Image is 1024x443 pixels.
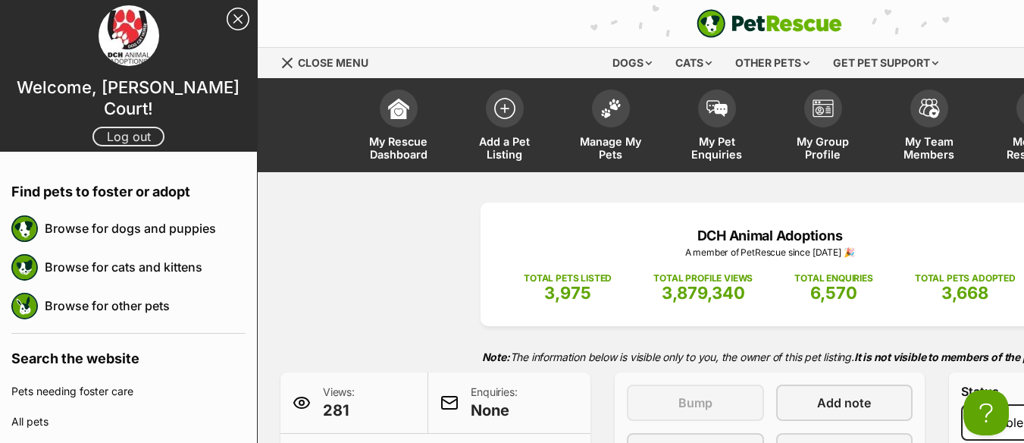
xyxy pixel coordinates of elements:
[813,99,834,118] img: group-profile-icon-3fa3cf56718a62981997c0bc7e787c4b2cf8bcc04b72c1350f741eb67cf2f40e.svg
[323,400,355,421] span: 281
[471,135,539,161] span: Add a Pet Listing
[558,82,664,172] a: Manage My Pets
[915,272,1016,285] p: TOTAL PETS ADOPTED
[577,135,645,161] span: Manage My Pets
[895,135,963,161] span: My Team Members
[11,293,38,319] img: petrescue logo
[919,99,940,118] img: team-members-icon-5396bd8760b3fe7c0b43da4ab00e1e3bb1a5d9ba89233759b79545d2d3fc5d0d.svg
[600,99,622,118] img: manage-my-pets-icon-02211641906a0b7f246fdf0571729dbe1e7629f14944591b6c1af311fb30b64b.svg
[627,385,764,421] button: Bump
[323,385,355,421] p: Views:
[11,376,246,407] a: Pets needing foster care
[346,82,452,172] a: My Rescue Dashboard
[794,272,872,285] p: TOTAL ENQUIRIES
[11,407,246,437] a: All pets
[11,254,38,281] img: petrescue logo
[683,135,751,161] span: My Pet Enquiries
[776,385,913,421] a: Add note
[544,283,591,303] span: 3,975
[810,283,857,303] span: 6,570
[45,212,246,244] a: Browse for dogs and puppies
[653,272,753,285] p: TOTAL PROFILE VIEWS
[678,394,712,412] span: Bump
[471,400,517,421] span: None
[45,251,246,283] a: Browse for cats and kittens
[725,48,820,78] div: Other pets
[365,135,433,161] span: My Rescue Dashboard
[11,215,38,242] img: petrescue logo
[817,394,871,412] span: Add note
[876,82,982,172] a: My Team Members
[770,82,876,172] a: My Group Profile
[664,82,770,172] a: My Pet Enquiries
[697,9,842,38] img: logo-e224e6f780fb5917bec1dbf3a21bbac754714ae5b6737aabdf751b685950b380.svg
[963,390,1009,435] iframe: Help Scout Beacon - Open
[388,98,409,119] img: dashboard-icon-eb2f2d2d3e046f16d808141f083e7271f6b2e854fb5c12c21221c1fb7104beca.svg
[471,385,517,421] p: Enquiries:
[665,48,722,78] div: Cats
[298,56,368,69] span: Close menu
[941,283,988,303] span: 3,668
[602,48,662,78] div: Dogs
[789,135,857,161] span: My Group Profile
[452,82,558,172] a: Add a Pet Listing
[92,127,164,146] a: Log out
[11,334,246,376] h4: Search the website
[227,8,249,30] a: Close Sidebar
[482,350,510,363] strong: Note:
[494,98,515,119] img: add-pet-listing-icon-0afa8454b4691262ce3f59096e99ab1cd57d4a30225e0717b998d2c9b9846f56.svg
[45,290,246,322] a: Browse for other pets
[280,48,379,75] a: Menu
[524,272,612,285] p: TOTAL PETS LISTED
[99,5,159,66] img: profile image
[11,167,246,209] h4: Find pets to foster or adopt
[662,283,745,303] span: 3,879,340
[822,48,949,78] div: Get pet support
[706,100,728,117] img: pet-enquiries-icon-7e3ad2cf08bfb03b45e93fb7055b45f3efa6380592205ae92323e6603595dc1f.svg
[697,9,842,38] a: PetRescue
